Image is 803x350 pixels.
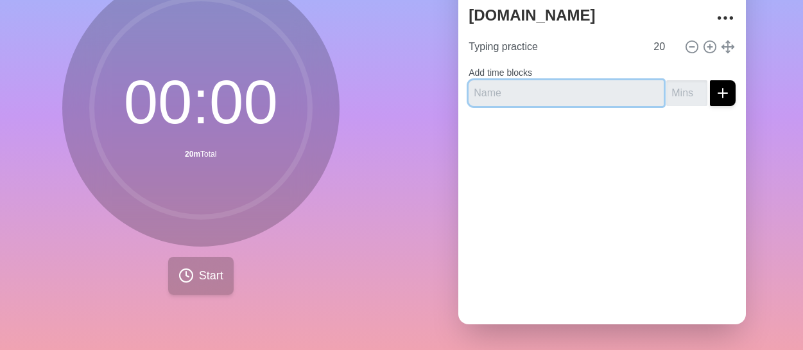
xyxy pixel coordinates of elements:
[469,67,532,78] label: Add time blocks
[469,80,664,106] input: Name
[712,5,738,31] button: More
[666,80,707,106] input: Mins
[168,257,234,295] button: Start
[199,267,223,284] span: Start
[463,34,646,60] input: Name
[648,34,679,60] input: Mins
